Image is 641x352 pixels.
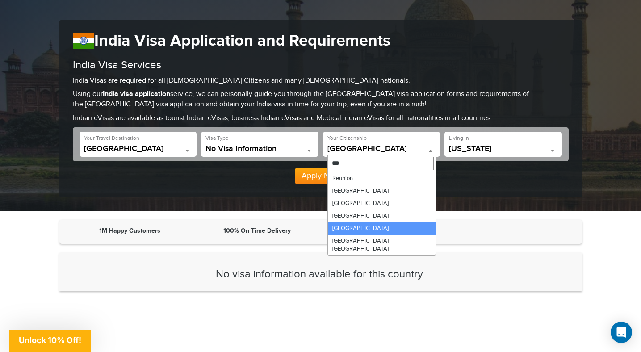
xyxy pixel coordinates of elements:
div: Unlock 10% Off! [9,330,91,352]
li: [GEOGRAPHIC_DATA] [328,210,436,222]
span: Florida [449,144,557,153]
p: Using our service, we can personally guide you through the [GEOGRAPHIC_DATA] visa application for... [73,89,569,110]
h3: No visa information available for this country. [73,268,569,280]
span: Unlock 10% Off! [19,335,81,345]
li: Reunion [328,172,436,184]
label: Your Travel Destination [84,134,139,142]
span: Haiti [327,144,436,157]
span: Florida [449,144,557,157]
span: India [84,144,193,157]
div: Open Intercom Messenger [611,322,632,343]
button: Apply Now [295,168,347,184]
h3: India Visa Services [73,59,569,71]
li: [GEOGRAPHIC_DATA] [328,197,436,210]
li: [GEOGRAPHIC_DATA] [328,222,436,235]
p: Indian eVisas are available as tourist Indian eVisas, business Indian eVisas and Medical Indian e... [73,113,569,124]
label: Your Citizenship [327,134,367,142]
label: Living In [449,134,469,142]
span: No Visa Information [205,144,314,157]
strong: 1M Happy Customers [99,227,160,235]
h1: India Visa Application and Requirements [73,31,569,50]
input: Search [330,157,434,170]
iframe: Customer reviews powered by Trustpilot [450,226,573,237]
span: India [84,144,193,153]
li: [GEOGRAPHIC_DATA] [328,184,436,197]
strong: India visa application [103,90,170,98]
li: [GEOGRAPHIC_DATA] [GEOGRAPHIC_DATA] [328,235,436,255]
strong: 100% On Time Delivery [223,227,291,235]
p: India Visas are required for all [DEMOGRAPHIC_DATA] Citizens and many [DEMOGRAPHIC_DATA] nationals. [73,76,569,86]
span: Haiti [327,144,436,153]
label: Visa Type [205,134,229,142]
span: No Visa Information [205,144,314,153]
